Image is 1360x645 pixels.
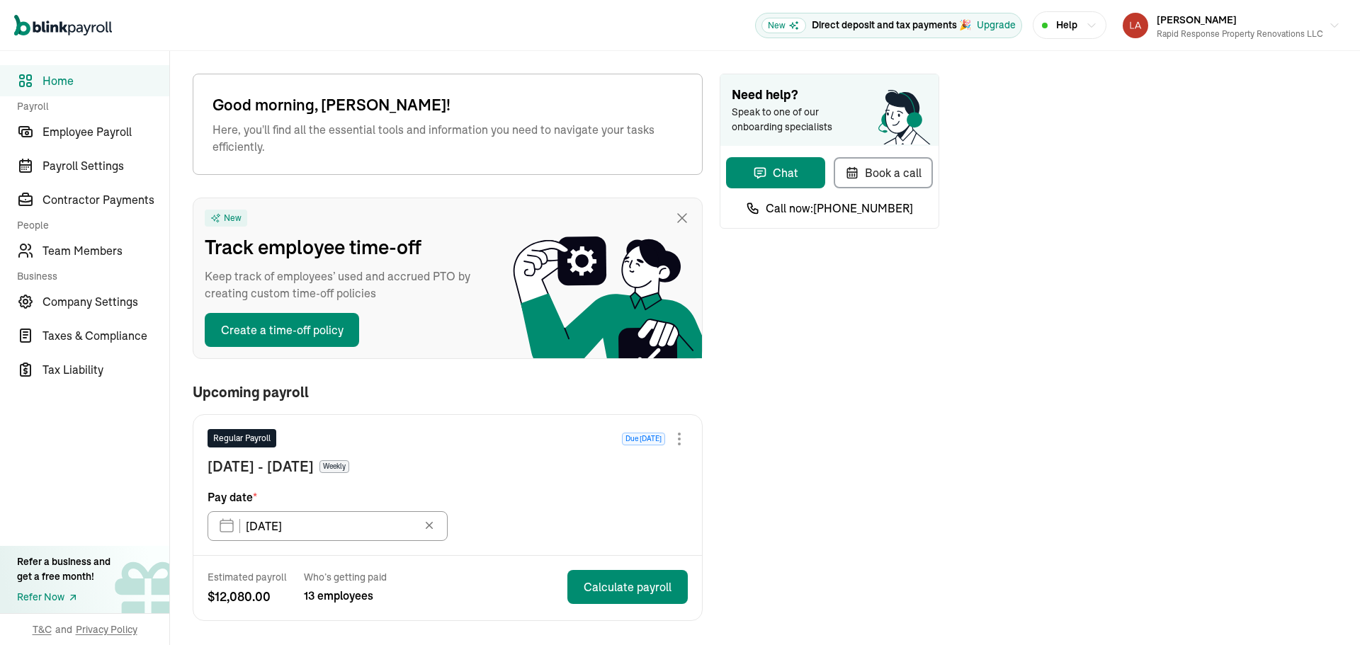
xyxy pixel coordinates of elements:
[1157,13,1237,26] span: [PERSON_NAME]
[208,570,287,584] span: Estimated payroll
[213,432,271,445] span: Regular Payroll
[304,570,387,584] span: Who’s getting paid
[42,157,169,174] span: Payroll Settings
[42,72,169,89] span: Home
[76,622,137,637] span: Privacy Policy
[977,18,1016,33] button: Upgrade
[834,157,933,188] button: Book a call
[212,121,683,155] span: Here, you'll find all the essential tools and information you need to navigate your tasks efficie...
[319,460,349,473] span: Weekly
[17,269,161,283] span: Business
[33,622,52,637] span: T&C
[208,511,448,541] input: XX/XX/XX
[42,327,169,344] span: Taxes & Compliance
[208,456,314,477] span: [DATE] - [DATE]
[17,218,161,232] span: People
[42,361,169,378] span: Tax Liability
[622,433,665,445] span: Due [DATE]
[766,200,913,217] span: Call now: [PHONE_NUMBER]
[212,93,683,117] span: Good morning, [PERSON_NAME]!
[304,587,387,604] span: 13 employees
[1056,18,1077,33] span: Help
[17,554,110,584] div: Refer a business and get a free month!
[761,18,806,33] span: New
[14,5,112,46] nav: Global
[845,164,922,181] div: Book a call
[42,191,169,208] span: Contractor Payments
[208,587,287,606] span: $ 12,080.00
[17,590,110,605] a: Refer Now
[1117,8,1346,43] button: [PERSON_NAME]Rapid Response Property Renovations LLC
[42,242,169,259] span: Team Members
[732,86,927,105] span: Need help?
[753,164,798,181] div: Chat
[224,212,242,224] span: New
[205,232,488,262] span: Track employee time-off
[567,570,688,604] button: Calculate payroll
[812,18,971,33] p: Direct deposit and tax payments 🎉
[193,384,309,400] span: Upcoming payroll
[205,313,359,347] button: Create a time-off policy
[17,99,161,113] span: Payroll
[42,293,169,310] span: Company Settings
[726,157,825,188] button: Chat
[1289,577,1360,645] iframe: Chat Widget
[732,105,852,135] span: Speak to one of our onboarding specialists
[1033,11,1106,39] button: Help
[42,123,169,140] span: Employee Payroll
[1157,28,1323,40] div: Rapid Response Property Renovations LLC
[205,268,488,302] span: Keep track of employees’ used and accrued PTO by creating custom time-off policies
[208,489,257,506] span: Pay date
